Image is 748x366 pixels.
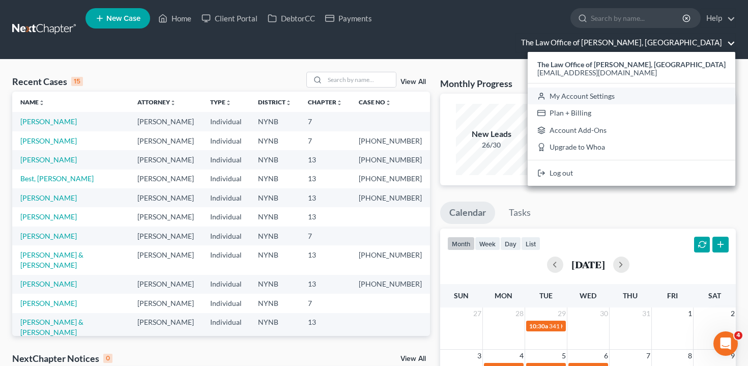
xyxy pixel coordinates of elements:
td: [PHONE_NUMBER] [351,150,430,169]
td: Individual [202,112,250,131]
div: 0 [103,354,112,363]
span: 6 [603,350,609,362]
a: DebtorCC [263,9,320,27]
td: [PERSON_NAME] [129,207,202,226]
span: Thu [623,291,638,300]
span: 4 [519,350,525,362]
td: [PERSON_NAME] [129,188,202,207]
a: [PERSON_NAME] [20,155,77,164]
a: Upgrade to Whoa [528,139,735,156]
a: Payments [320,9,377,27]
span: 1 [687,307,693,320]
td: NYNB [250,188,300,207]
td: NYNB [250,170,300,188]
a: [PERSON_NAME] [20,299,77,307]
span: Sun [454,291,469,300]
a: Client Portal [196,9,263,27]
a: Typeunfold_more [210,98,232,106]
td: 13 [300,207,351,226]
td: [PHONE_NUMBER] [351,188,430,207]
a: Home [153,9,196,27]
td: NYNB [250,313,300,342]
button: day [500,237,521,250]
td: [PERSON_NAME] [129,275,202,294]
a: The Law Office of [PERSON_NAME], [GEOGRAPHIC_DATA] [516,34,735,52]
div: NextChapter Notices [12,352,112,364]
td: NYNB [250,227,300,245]
span: 10:30a [529,322,548,330]
a: Attorneyunfold_more [137,98,176,106]
td: 7 [300,112,351,131]
td: [PERSON_NAME] [129,112,202,131]
div: 26/30 [456,140,527,150]
td: 13 [300,188,351,207]
a: [PERSON_NAME] [20,136,77,145]
a: My Account Settings [528,88,735,105]
a: Log out [528,164,735,182]
a: [PERSON_NAME] [20,193,77,202]
a: Nameunfold_more [20,98,45,106]
span: 28 [514,307,525,320]
i: unfold_more [285,100,292,106]
td: [PERSON_NAME] [129,131,202,150]
span: Fri [667,291,678,300]
i: unfold_more [170,100,176,106]
span: 3 [476,350,482,362]
td: [PERSON_NAME] [129,227,202,245]
td: NYNB [250,112,300,131]
td: [PHONE_NUMBER] [351,245,430,274]
td: Individual [202,227,250,245]
td: Individual [202,207,250,226]
span: Tue [539,291,553,300]
span: 7 [645,350,651,362]
td: 13 [300,150,351,169]
h2: [DATE] [571,259,605,270]
a: Districtunfold_more [258,98,292,106]
a: Chapterunfold_more [308,98,342,106]
td: [PHONE_NUMBER] [351,131,430,150]
td: [PHONE_NUMBER] [351,275,430,294]
td: Individual [202,131,250,150]
h3: Monthly Progress [440,77,512,90]
span: Sat [708,291,721,300]
a: Account Add-Ons [528,122,735,139]
td: Individual [202,313,250,342]
td: NYNB [250,294,300,313]
span: Wed [580,291,596,300]
td: NYNB [250,207,300,226]
strong: The Law Office of [PERSON_NAME], [GEOGRAPHIC_DATA] [537,60,726,69]
div: The Law Office of [PERSON_NAME], [GEOGRAPHIC_DATA] [528,52,735,186]
span: 341 Hearing for [PERSON_NAME] [549,322,640,330]
span: 29 [557,307,567,320]
i: unfold_more [385,100,391,106]
a: View All [400,355,426,362]
td: 13 [300,275,351,294]
td: Individual [202,170,250,188]
a: [PERSON_NAME] [20,117,77,126]
span: 8 [687,350,693,362]
a: Tasks [500,202,540,224]
button: month [447,237,475,250]
span: 5 [561,350,567,362]
td: NYNB [250,245,300,274]
td: NYNB [250,275,300,294]
a: Calendar [440,202,495,224]
i: unfold_more [39,100,45,106]
iframe: Intercom live chat [713,331,738,356]
td: Individual [202,150,250,169]
span: 30 [599,307,609,320]
td: 13 [300,170,351,188]
a: [PERSON_NAME] & [PERSON_NAME] [20,250,83,269]
td: NYNB [250,131,300,150]
a: [PERSON_NAME] [20,232,77,240]
input: Search by name... [591,9,684,27]
a: [PERSON_NAME] [20,279,77,288]
td: 13 [300,313,351,342]
td: [PERSON_NAME] [129,150,202,169]
span: 4 [734,331,742,340]
span: Mon [495,291,512,300]
div: 15 [71,77,83,86]
span: 27 [472,307,482,320]
td: [PHONE_NUMBER] [351,170,430,188]
span: 2 [730,307,736,320]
